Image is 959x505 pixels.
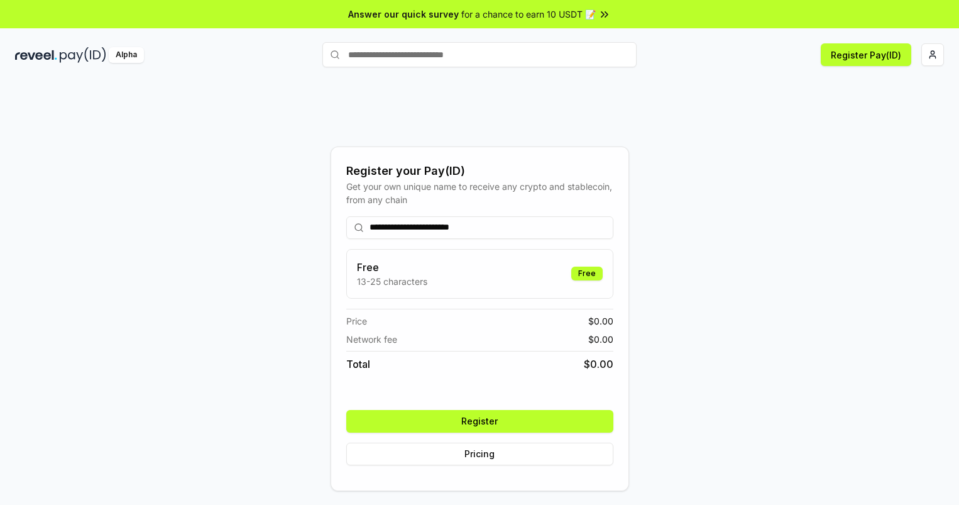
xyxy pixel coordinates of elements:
[348,8,459,21] span: Answer our quick survey
[15,47,57,63] img: reveel_dark
[821,43,911,66] button: Register Pay(ID)
[346,357,370,372] span: Total
[109,47,144,63] div: Alpha
[357,260,427,275] h3: Free
[346,443,613,465] button: Pricing
[346,314,367,328] span: Price
[571,267,603,280] div: Free
[346,180,613,206] div: Get your own unique name to receive any crypto and stablecoin, from any chain
[346,410,613,433] button: Register
[584,357,613,372] span: $ 0.00
[346,333,397,346] span: Network fee
[461,8,596,21] span: for a chance to earn 10 USDT 📝
[60,47,106,63] img: pay_id
[588,333,613,346] span: $ 0.00
[588,314,613,328] span: $ 0.00
[346,162,613,180] div: Register your Pay(ID)
[357,275,427,288] p: 13-25 characters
